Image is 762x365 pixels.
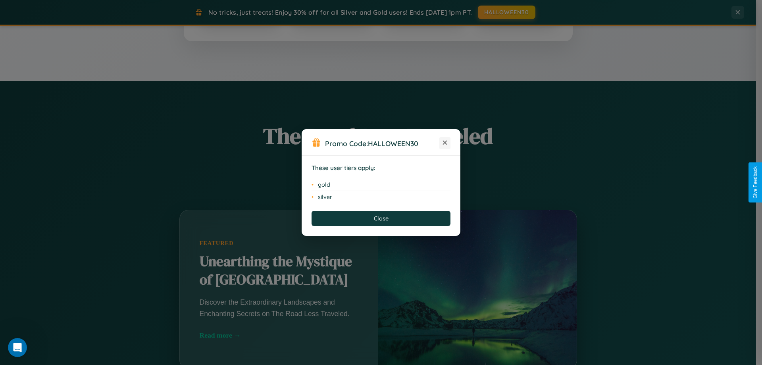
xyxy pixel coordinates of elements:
[312,179,450,191] li: gold
[752,166,758,199] div: Give Feedback
[368,139,418,148] b: HALLOWEEN30
[312,211,450,226] button: Close
[312,164,375,172] strong: These user tiers apply:
[8,338,27,357] iframe: Intercom live chat
[325,139,439,148] h3: Promo Code:
[312,191,450,203] li: silver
